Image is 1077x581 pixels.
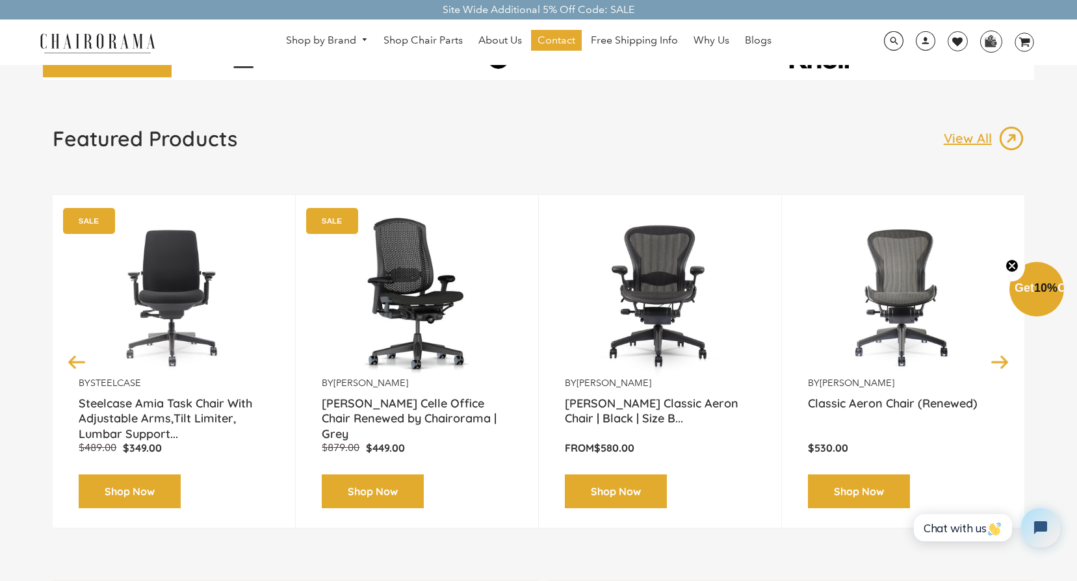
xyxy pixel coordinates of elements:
[322,214,512,377] a: Herman Miller Celle Office Chair Renewed by Chairorama | Grey - chairorama Herman Miller Celle Of...
[90,377,141,389] a: Steelcase
[383,34,463,47] span: Shop Chair Parts
[53,125,237,162] a: Featured Products
[808,377,998,389] p: by
[565,474,667,509] a: Shop Now
[531,30,582,51] a: Contact
[565,377,755,389] p: by
[538,34,575,47] span: Contact
[999,252,1025,281] button: Close teaser
[944,130,998,147] p: View All
[322,214,512,377] img: Herman Miller Celle Office Chair Renewed by Chairorama | Grey - chairorama
[472,30,528,51] a: About Us
[478,34,522,47] span: About Us
[53,125,237,151] h1: Featured Products
[1034,281,1058,294] span: 10%
[377,30,469,51] a: Shop Chair Parts
[687,30,736,51] a: Why Us
[279,31,374,51] a: Shop by Brand
[79,216,99,225] text: SALE
[1009,263,1064,318] div: Get10%OffClose teaser
[32,31,162,54] img: chairorama
[738,30,778,51] a: Blogs
[808,474,910,509] a: Shop Now
[577,377,651,389] a: [PERSON_NAME]
[694,34,729,47] span: Why Us
[808,396,998,428] a: Classic Aeron Chair (Renewed)
[218,30,840,54] nav: DesktopNavigation
[820,377,894,389] a: [PERSON_NAME]
[79,377,269,389] p: by
[808,441,848,454] span: $530.00
[981,31,1001,51] img: WhatsApp_Image_2024-07-12_at_16.23.01.webp
[66,350,88,373] button: Previous
[322,377,512,389] p: by
[79,214,269,377] img: Amia Chair by chairorama.com
[322,474,424,509] a: Shop Now
[79,474,181,509] a: Shop Now
[565,214,755,377] a: Herman Miller Classic Aeron Chair | Black | Size B (Renewed) - chairorama Herman Miller Classic A...
[565,214,755,377] img: Herman Miller Classic Aeron Chair | Black | Size B (Renewed) - chairorama
[322,441,359,454] span: $879.00
[322,396,512,428] a: [PERSON_NAME] Celle Office Chair Renewed by Chairorama | Grey
[333,377,408,389] a: [PERSON_NAME]
[944,125,1024,151] a: View All
[79,396,269,428] a: Steelcase Amia Task Chair With Adjustable Arms,Tilt Limiter, Lumbar Support...
[808,214,998,377] img: Classic Aeron Chair (Renewed) - chairorama
[745,34,772,47] span: Blogs
[989,350,1011,373] button: Next
[584,30,684,51] a: Free Shipping Info
[565,396,755,428] a: [PERSON_NAME] Classic Aeron Chair | Black | Size B...
[591,34,678,47] span: Free Shipping Info
[79,214,269,377] a: Amia Chair by chairorama.com Renewed Amia Chair chairorama.com
[79,441,116,454] span: $489.00
[998,125,1024,151] img: image_13.png
[123,441,162,454] span: $349.00
[900,497,1071,558] iframe: Tidio Chat
[322,216,342,225] text: SALE
[808,214,998,377] a: Classic Aeron Chair (Renewed) - chairorama Classic Aeron Chair (Renewed) - chairorama
[366,441,405,454] span: $449.00
[565,441,755,455] p: From
[594,441,634,454] span: $580.00
[1015,281,1074,294] span: Get Off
